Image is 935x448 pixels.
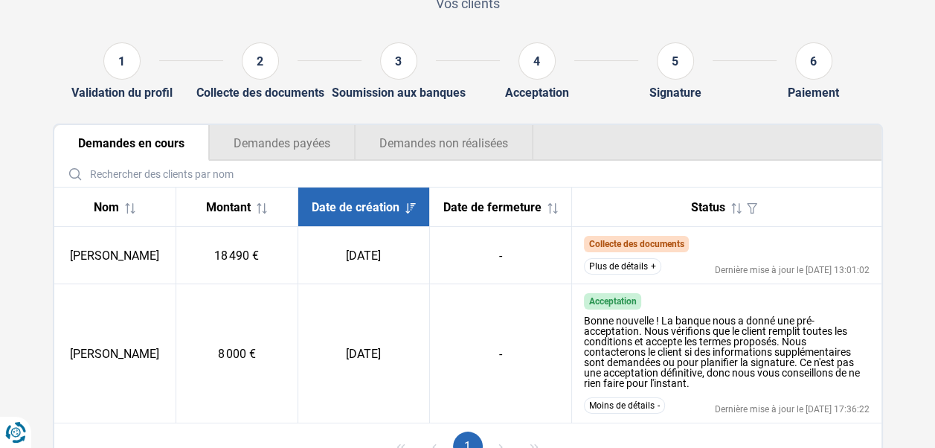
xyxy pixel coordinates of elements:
span: Acceptation [588,296,636,307]
div: 5 [657,42,694,80]
td: - [429,227,571,284]
td: [PERSON_NAME] [54,227,176,284]
span: Date de fermeture [443,200,542,214]
button: Demandes non réalisées [355,125,533,161]
div: 1 [103,42,141,80]
div: 2 [242,42,279,80]
div: 6 [795,42,832,80]
div: Paiement [788,86,839,100]
td: [DATE] [298,284,429,423]
div: Dernière mise à jour le [DATE] 13:01:02 [715,266,870,275]
input: Rechercher des clients par nom [60,161,875,187]
div: 3 [380,42,417,80]
span: Collecte des documents [588,239,684,249]
span: Montant [206,200,251,214]
div: Acceptation [505,86,569,100]
div: Validation du profil [71,86,173,100]
td: 8 000 € [176,284,298,423]
button: Plus de détails [584,258,661,275]
div: 4 [518,42,556,80]
div: Bonne nouvelle ! La banque nous a donné une pré-acceptation. Nous vérifions que le client remplit... [584,316,870,388]
button: Demandes payées [209,125,355,161]
span: Status [691,200,725,214]
button: Demandes en cours [54,125,209,161]
td: [DATE] [298,227,429,284]
td: - [429,284,571,423]
span: Date de création [312,200,399,214]
td: 18 490 € [176,227,298,284]
button: Moins de détails [584,397,665,414]
div: Collecte des documents [196,86,324,100]
span: Nom [94,200,119,214]
div: Dernière mise à jour le [DATE] 17:36:22 [715,405,870,414]
td: [PERSON_NAME] [54,284,176,423]
div: Signature [649,86,701,100]
div: Soumission aux banques [332,86,466,100]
